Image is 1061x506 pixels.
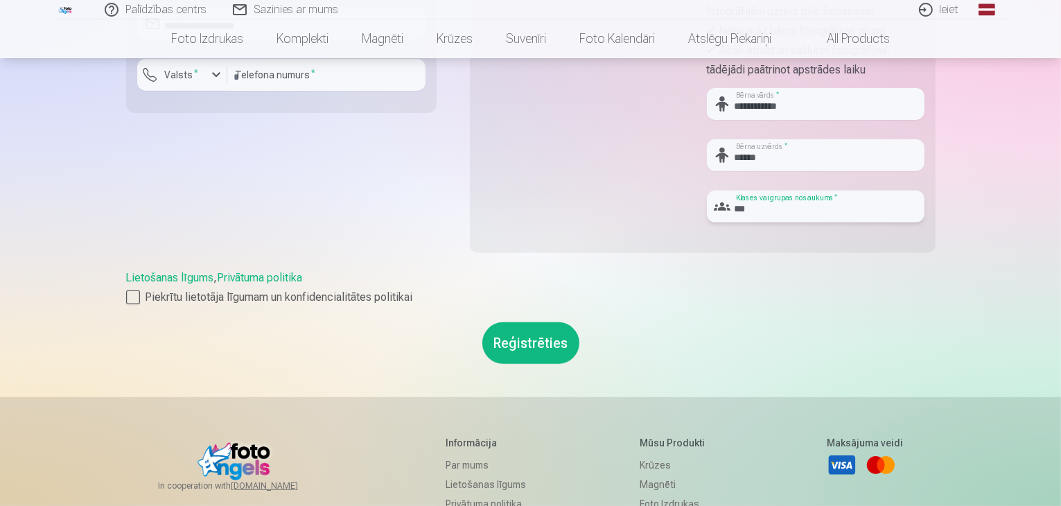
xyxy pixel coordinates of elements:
[260,19,345,58] a: Komplekti
[126,270,936,306] div: ,
[640,455,712,475] a: Krūzes
[126,271,214,284] a: Lietošanas līgums
[58,6,73,14] img: /fa1
[218,271,303,284] a: Privātuma politika
[640,436,712,450] h5: Mūsu produkti
[788,19,906,58] a: All products
[707,41,924,80] p: ✔ Ātrāk atrast un sašķirot fotogrāfijas, tādējādi paātrinot apstrādes laiku
[158,480,331,491] span: In cooperation with
[446,455,526,475] a: Par mums
[489,19,563,58] a: Suvenīri
[563,19,672,58] a: Foto kalendāri
[446,436,526,450] h5: Informācija
[159,68,204,82] label: Valsts
[231,480,331,491] a: [DOMAIN_NAME]
[420,19,489,58] a: Krūzes
[827,450,857,480] a: Visa
[137,59,227,91] button: Valsts*
[672,19,788,58] a: Atslēgu piekariņi
[827,436,903,450] h5: Maksājuma veidi
[155,19,260,58] a: Foto izdrukas
[126,289,936,306] label: Piekrītu lietotāja līgumam un konfidencialitātes politikai
[640,475,712,494] a: Magnēti
[446,475,526,494] a: Lietošanas līgums
[482,322,579,364] button: Reģistrēties
[345,19,420,58] a: Magnēti
[866,450,896,480] a: Mastercard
